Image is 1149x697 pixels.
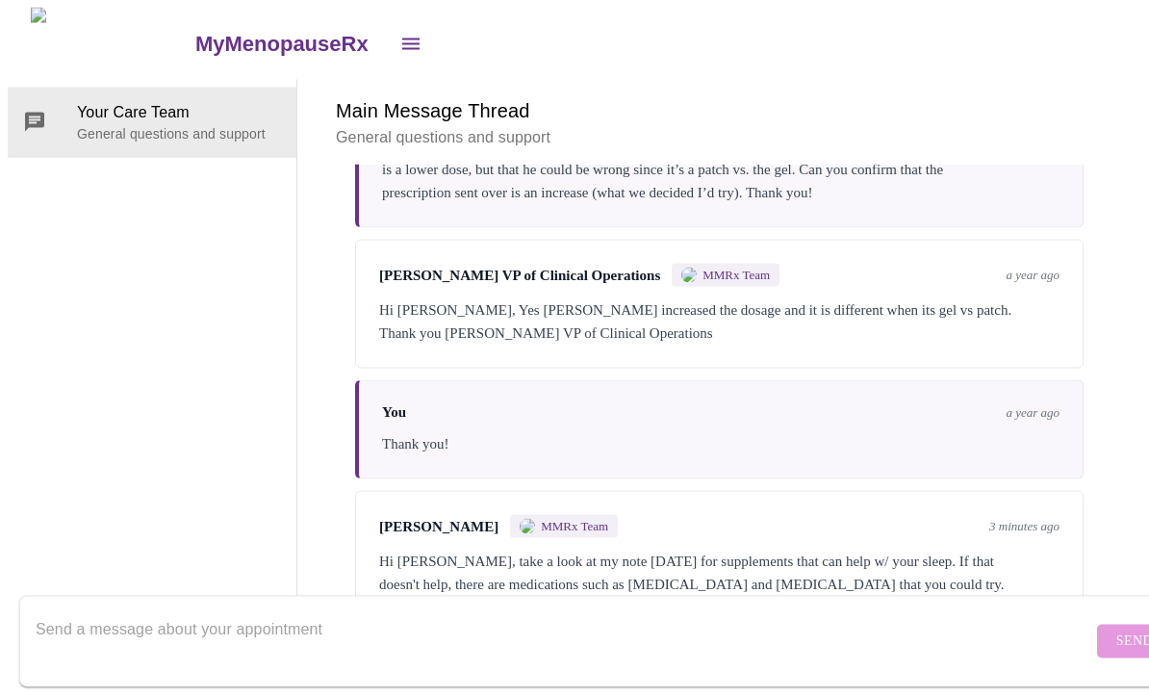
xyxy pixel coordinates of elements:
[382,404,406,421] span: You
[379,519,498,535] span: [PERSON_NAME]
[31,8,192,80] img: MyMenopauseRx Logo
[702,268,770,283] span: MMRx Team
[681,268,697,283] img: MMRX
[379,298,1060,345] div: Hi [PERSON_NAME], Yes [PERSON_NAME] increased the dosage and it is different when its gel vs patc...
[989,519,1060,534] span: 3 minutes ago
[77,124,281,143] p: General questions and support
[382,432,1060,455] div: Thank you!
[541,519,608,534] span: MMRx Team
[36,610,1092,672] textarea: Send a message about your appointment
[336,95,1103,126] h6: Main Message Thread
[382,135,1060,204] div: Hello, the pharmacist at CVS told me the new [MEDICAL_DATA] prescription (from my 7/15 appointmen...
[195,32,369,57] h3: MyMenopauseRx
[379,550,1060,642] div: Hi [PERSON_NAME], take a look at my note [DATE] for supplements that can help w/ your sleep. If t...
[1006,405,1060,421] span: a year ago
[520,519,535,534] img: MMRX
[192,11,387,78] a: MyMenopauseRx
[1006,268,1060,283] span: a year ago
[336,126,1103,149] p: General questions and support
[77,101,281,124] span: Your Care Team
[388,21,434,67] button: open drawer
[8,88,296,157] div: Your Care TeamGeneral questions and support
[379,268,660,284] span: [PERSON_NAME] VP of Clinical Operations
